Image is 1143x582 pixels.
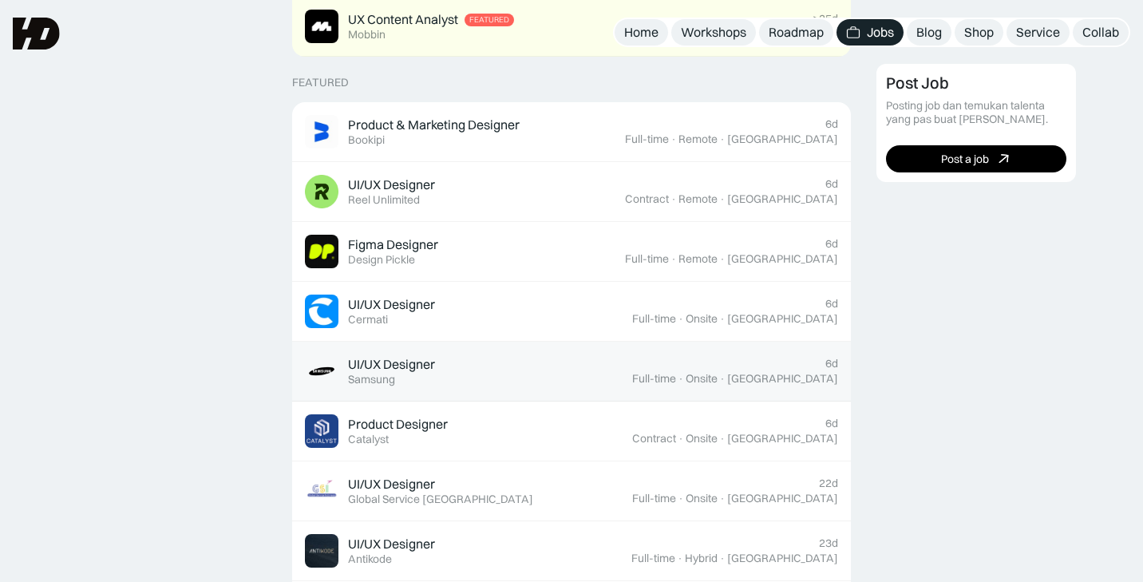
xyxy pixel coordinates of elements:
[727,492,838,505] div: [GEOGRAPHIC_DATA]
[825,117,838,131] div: 6d
[727,192,838,206] div: [GEOGRAPHIC_DATA]
[305,474,338,508] img: Job Image
[625,252,669,266] div: Full-time
[632,432,676,445] div: Contract
[769,24,824,41] div: Roadmap
[348,253,415,267] div: Design Pickle
[292,282,851,342] a: Job ImageUI/UX DesignerCermati6dFull-time·Onsite·[GEOGRAPHIC_DATA]
[686,492,718,505] div: Onsite
[348,433,389,446] div: Catalyst
[624,24,659,41] div: Home
[686,372,718,386] div: Onsite
[681,24,746,41] div: Workshops
[348,373,395,386] div: Samsung
[348,28,386,42] div: Mobbin
[348,493,533,506] div: Global Service [GEOGRAPHIC_DATA]
[632,372,676,386] div: Full-time
[305,414,338,448] img: Job Image
[727,133,838,146] div: [GEOGRAPHIC_DATA]
[825,417,838,430] div: 6d
[825,177,838,191] div: 6d
[671,19,756,46] a: Workshops
[1073,19,1129,46] a: Collab
[348,11,458,28] div: UX Content Analyst
[813,12,838,26] div: >25d
[677,552,683,565] div: ·
[941,152,989,165] div: Post a job
[348,356,435,373] div: UI/UX Designer
[348,117,520,133] div: Product & Marketing Designer
[819,477,838,490] div: 22d
[678,252,718,266] div: Remote
[886,99,1066,126] div: Posting job dan temukan talenta yang pas buat [PERSON_NAME].
[678,133,718,146] div: Remote
[727,372,838,386] div: [GEOGRAPHIC_DATA]
[886,73,949,93] div: Post Job
[348,133,385,147] div: Bookipi
[719,552,726,565] div: ·
[825,237,838,251] div: 6d
[685,552,718,565] div: Hybrid
[469,15,509,25] div: Featured
[719,372,726,386] div: ·
[886,145,1066,172] a: Post a job
[819,536,838,550] div: 23d
[348,536,435,552] div: UI/UX Designer
[867,24,894,41] div: Jobs
[305,115,338,148] img: Job Image
[292,76,349,89] div: Featured
[631,552,675,565] div: Full-time
[615,19,668,46] a: Home
[625,192,669,206] div: Contract
[1082,24,1119,41] div: Collab
[1016,24,1060,41] div: Service
[670,252,677,266] div: ·
[759,19,833,46] a: Roadmap
[292,162,851,222] a: Job ImageUI/UX DesignerReel Unlimited6dContract·Remote·[GEOGRAPHIC_DATA]
[678,192,718,206] div: Remote
[348,552,392,566] div: Antikode
[292,342,851,402] a: Job ImageUI/UX DesignerSamsung6dFull-time·Onsite·[GEOGRAPHIC_DATA]
[907,19,951,46] a: Blog
[916,24,942,41] div: Blog
[348,176,435,193] div: UI/UX Designer
[348,416,448,433] div: Product Designer
[678,312,684,326] div: ·
[678,492,684,505] div: ·
[719,192,726,206] div: ·
[348,476,435,493] div: UI/UX Designer
[678,432,684,445] div: ·
[305,534,338,568] img: Job Image
[719,252,726,266] div: ·
[348,313,388,327] div: Cermati
[292,402,851,461] a: Job ImageProduct DesignerCatalyst6dContract·Onsite·[GEOGRAPHIC_DATA]
[292,521,851,581] a: Job ImageUI/UX DesignerAntikode23dFull-time·Hybrid·[GEOGRAPHIC_DATA]
[305,235,338,268] img: Job Image
[305,354,338,388] img: Job Image
[292,461,851,521] a: Job ImageUI/UX DesignerGlobal Service [GEOGRAPHIC_DATA]22dFull-time·Onsite·[GEOGRAPHIC_DATA]
[964,24,994,41] div: Shop
[348,193,420,207] div: Reel Unlimited
[625,133,669,146] div: Full-time
[632,492,676,505] div: Full-time
[719,133,726,146] div: ·
[719,312,726,326] div: ·
[292,222,851,282] a: Job ImageFigma DesignerDesign Pickle6dFull-time·Remote·[GEOGRAPHIC_DATA]
[305,295,338,328] img: Job Image
[348,296,435,313] div: UI/UX Designer
[727,552,838,565] div: [GEOGRAPHIC_DATA]
[305,175,338,208] img: Job Image
[836,19,904,46] a: Jobs
[348,236,438,253] div: Figma Designer
[670,133,677,146] div: ·
[305,10,338,43] img: Job Image
[825,357,838,370] div: 6d
[632,312,676,326] div: Full-time
[727,312,838,326] div: [GEOGRAPHIC_DATA]
[825,297,838,311] div: 6d
[719,492,726,505] div: ·
[292,102,851,162] a: Job ImageProduct & Marketing DesignerBookipi6dFull-time·Remote·[GEOGRAPHIC_DATA]
[686,432,718,445] div: Onsite
[727,432,838,445] div: [GEOGRAPHIC_DATA]
[670,192,677,206] div: ·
